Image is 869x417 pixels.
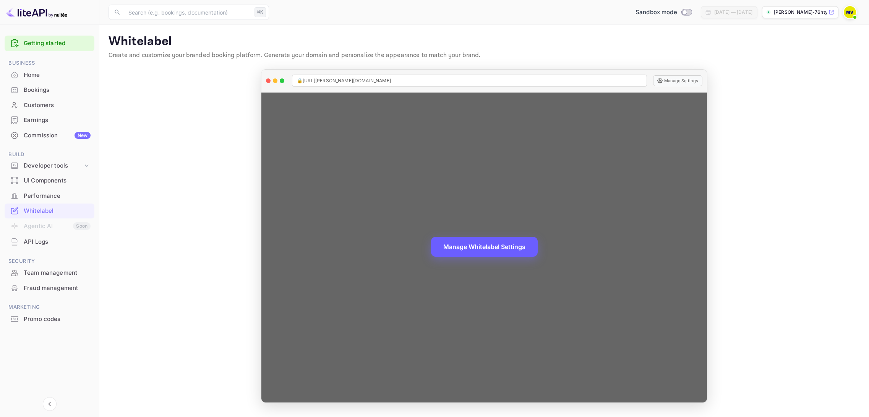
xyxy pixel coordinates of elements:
[5,113,94,127] a: Earnings
[431,237,538,257] button: Manage Whitelabel Settings
[24,315,91,324] div: Promo codes
[24,192,91,200] div: Performance
[844,6,856,18] img: Michael Vogt
[24,39,91,48] a: Getting started
[5,98,94,113] div: Customers
[5,128,94,143] div: CommissionNew
[5,281,94,296] div: Fraud management
[24,131,91,140] div: Commission
[5,159,94,173] div: Developer tools
[24,207,91,215] div: Whitelabel
[24,116,91,125] div: Earnings
[5,235,94,249] div: API Logs
[5,189,94,203] a: Performance
[5,257,94,266] span: Security
[6,6,67,18] img: LiteAPI logo
[5,83,94,97] a: Bookings
[24,176,91,185] div: UI Components
[43,397,57,411] button: Collapse navigation
[5,173,94,188] div: UI Components
[24,71,91,80] div: Home
[109,34,860,49] p: Whitelabel
[5,113,94,128] div: Earnings
[5,204,94,218] a: Whitelabel
[24,269,91,277] div: Team management
[5,68,94,83] div: Home
[24,238,91,246] div: API Logs
[24,86,91,94] div: Bookings
[5,128,94,142] a: CommissionNew
[5,266,94,280] div: Team management
[636,8,677,17] span: Sandbox mode
[24,101,91,110] div: Customers
[632,8,695,17] div: Switch to Production mode
[5,150,94,159] span: Build
[774,9,827,16] p: [PERSON_NAME]-76hty.nui...
[5,59,94,67] span: Business
[714,9,752,16] div: [DATE] — [DATE]
[5,36,94,51] div: Getting started
[124,5,251,20] input: Search (e.g. bookings, documentation)
[5,312,94,326] a: Promo codes
[653,75,702,86] button: Manage Settings
[24,284,91,293] div: Fraud management
[5,68,94,82] a: Home
[5,281,94,295] a: Fraud management
[5,303,94,311] span: Marketing
[109,51,860,60] p: Create and customize your branded booking platform. Generate your domain and personalize the appe...
[5,235,94,249] a: API Logs
[5,266,94,280] a: Team management
[5,98,94,112] a: Customers
[5,173,94,187] a: UI Components
[255,7,266,17] div: ⌘K
[24,161,83,170] div: Developer tools
[75,132,91,139] div: New
[297,77,391,84] span: 🔒 [URL][PERSON_NAME][DOMAIN_NAME]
